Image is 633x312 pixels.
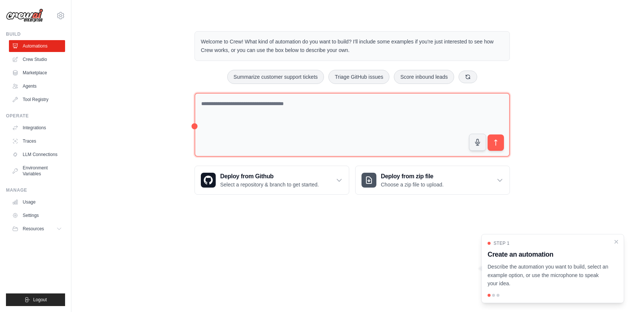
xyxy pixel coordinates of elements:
h3: Deploy from zip file [381,172,444,181]
div: Manage [6,187,65,193]
a: Traces [9,135,65,147]
p: Describe the automation you want to build, select an example option, or use the microphone to spe... [488,263,609,288]
iframe: Chat Widget [596,276,633,312]
a: Automations [9,40,65,52]
h3: Create an automation [488,249,609,260]
a: Agents [9,80,65,92]
a: Tool Registry [9,94,65,105]
p: Welcome to Crew! What kind of automation do you want to build? I'll include some examples if you'... [201,38,504,55]
button: Logout [6,293,65,306]
h3: Deploy from Github [220,172,319,181]
a: Integrations [9,122,65,134]
p: Choose a zip file to upload. [381,181,444,188]
button: Triage GitHub issues [328,70,389,84]
a: Usage [9,196,65,208]
button: Resources [9,223,65,235]
div: Build [6,31,65,37]
p: Select a repository & branch to get started. [220,181,319,188]
img: Logo [6,9,43,23]
span: Logout [33,297,47,303]
button: Summarize customer support tickets [227,70,324,84]
button: Score inbound leads [394,70,454,84]
a: Settings [9,209,65,221]
a: Crew Studio [9,53,65,65]
span: Resources [23,226,44,232]
a: Marketplace [9,67,65,79]
a: LLM Connections [9,149,65,160]
a: Environment Variables [9,162,65,180]
span: Step 1 [494,240,510,246]
button: Close walkthrough [613,239,619,245]
div: Operate [6,113,65,119]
